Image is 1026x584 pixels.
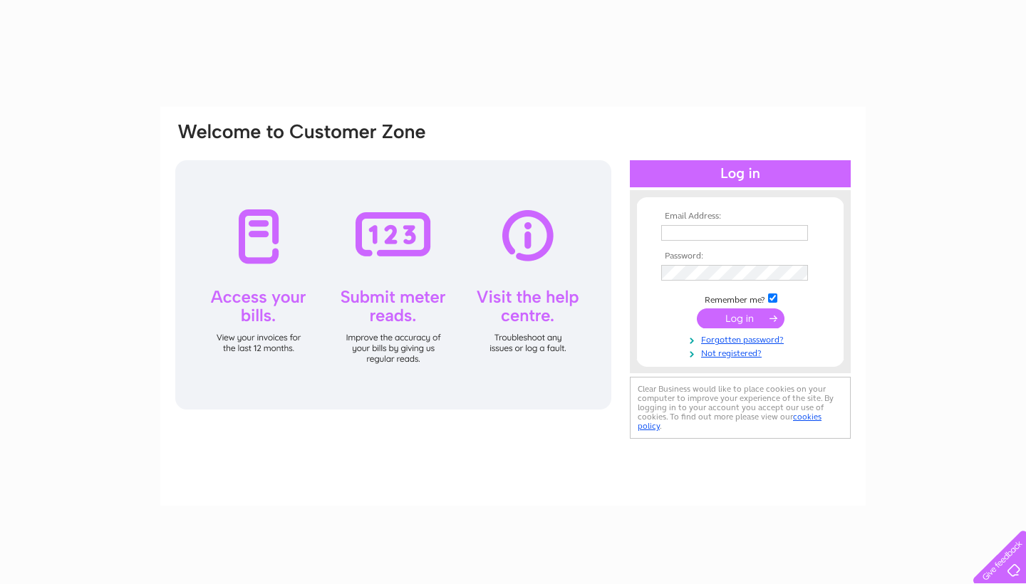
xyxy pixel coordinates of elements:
[658,251,823,261] th: Password:
[661,345,823,359] a: Not registered?
[630,377,851,439] div: Clear Business would like to place cookies on your computer to improve your experience of the sit...
[697,308,784,328] input: Submit
[638,412,822,431] a: cookies policy
[661,332,823,345] a: Forgotten password?
[658,291,823,306] td: Remember me?
[658,212,823,221] th: Email Address:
